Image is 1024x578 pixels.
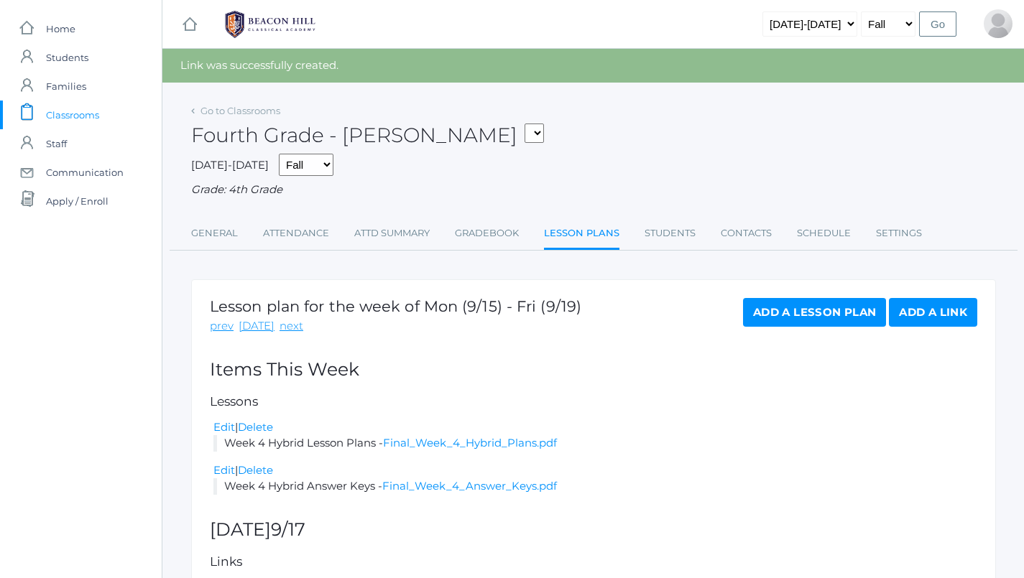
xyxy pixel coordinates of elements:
[213,420,235,434] a: Edit
[271,518,305,540] span: 9/17
[382,479,557,493] a: Final_Week_4_Answer_Keys.pdf
[210,555,977,569] h5: Links
[200,105,280,116] a: Go to Classrooms
[210,520,977,540] h2: [DATE]
[213,478,977,495] li: Week 4 Hybrid Answer Keys -
[544,219,619,250] a: Lesson Plans
[354,219,430,248] a: Attd Summary
[216,6,324,42] img: BHCALogos-05-308ed15e86a5a0abce9b8dd61676a3503ac9727e845dece92d48e8588c001991.png
[210,395,977,409] h5: Lessons
[46,187,109,215] span: Apply / Enroll
[191,182,996,198] div: Grade: 4th Grade
[238,420,273,434] a: Delete
[721,219,772,248] a: Contacts
[213,463,235,477] a: Edit
[797,219,851,248] a: Schedule
[210,298,581,314] h1: Lesson plan for the week of Mon (9/15) - Fri (9/19)
[210,318,234,335] a: prev
[984,9,1013,38] div: Lydia Chaffin
[46,129,67,158] span: Staff
[213,419,977,436] div: |
[46,101,99,129] span: Classrooms
[889,298,977,327] a: Add a Link
[280,318,303,335] a: next
[876,219,922,248] a: Settings
[645,219,696,248] a: Students
[191,124,544,146] h2: Fourth Grade - [PERSON_NAME]
[213,462,977,479] div: |
[263,219,329,248] a: Attendance
[919,11,956,37] input: Go
[238,463,273,477] a: Delete
[743,298,886,327] a: Add a Lesson Plan
[46,43,88,72] span: Students
[213,435,977,452] li: Week 4 Hybrid Lesson Plans -
[239,318,275,335] a: [DATE]
[383,436,557,449] a: Final_Week_4_Hybrid_Plans.pdf
[455,219,519,248] a: Gradebook
[191,219,238,248] a: General
[162,49,1024,83] div: Link was successfully created.
[46,158,124,187] span: Communication
[46,72,86,101] span: Families
[46,14,75,43] span: Home
[210,360,977,380] h2: Items This Week
[191,158,269,172] span: [DATE]-[DATE]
